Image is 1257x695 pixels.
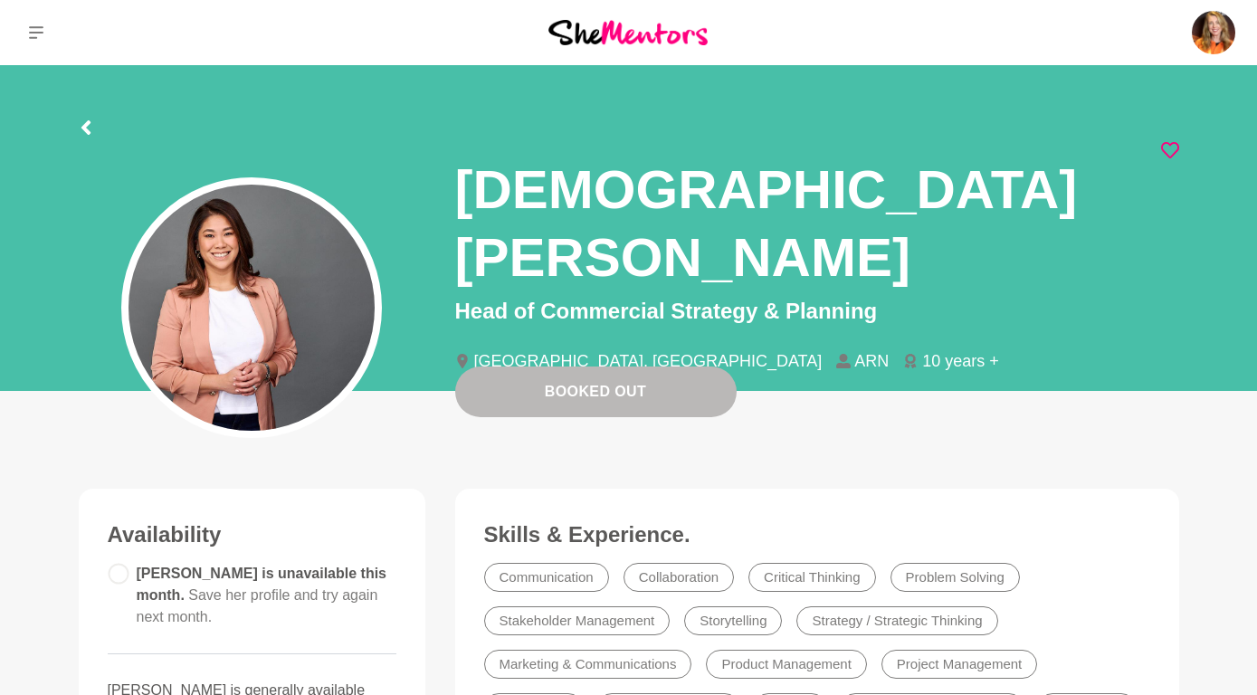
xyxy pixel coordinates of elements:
li: ARN [836,353,903,369]
h1: [DEMOGRAPHIC_DATA][PERSON_NAME] [455,156,1161,291]
img: Miranda Bozic [1192,11,1235,54]
img: She Mentors Logo [548,20,708,44]
h3: Availability [108,521,397,548]
h3: Skills & Experience. [484,521,1150,548]
p: Head of Commercial Strategy & Planning [455,295,1179,328]
span: Save her profile and try again next month. [137,587,378,624]
span: [PERSON_NAME] is unavailable this month. [137,566,387,624]
li: [GEOGRAPHIC_DATA], [GEOGRAPHIC_DATA] [455,353,837,369]
li: 10 years + [903,353,1014,369]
